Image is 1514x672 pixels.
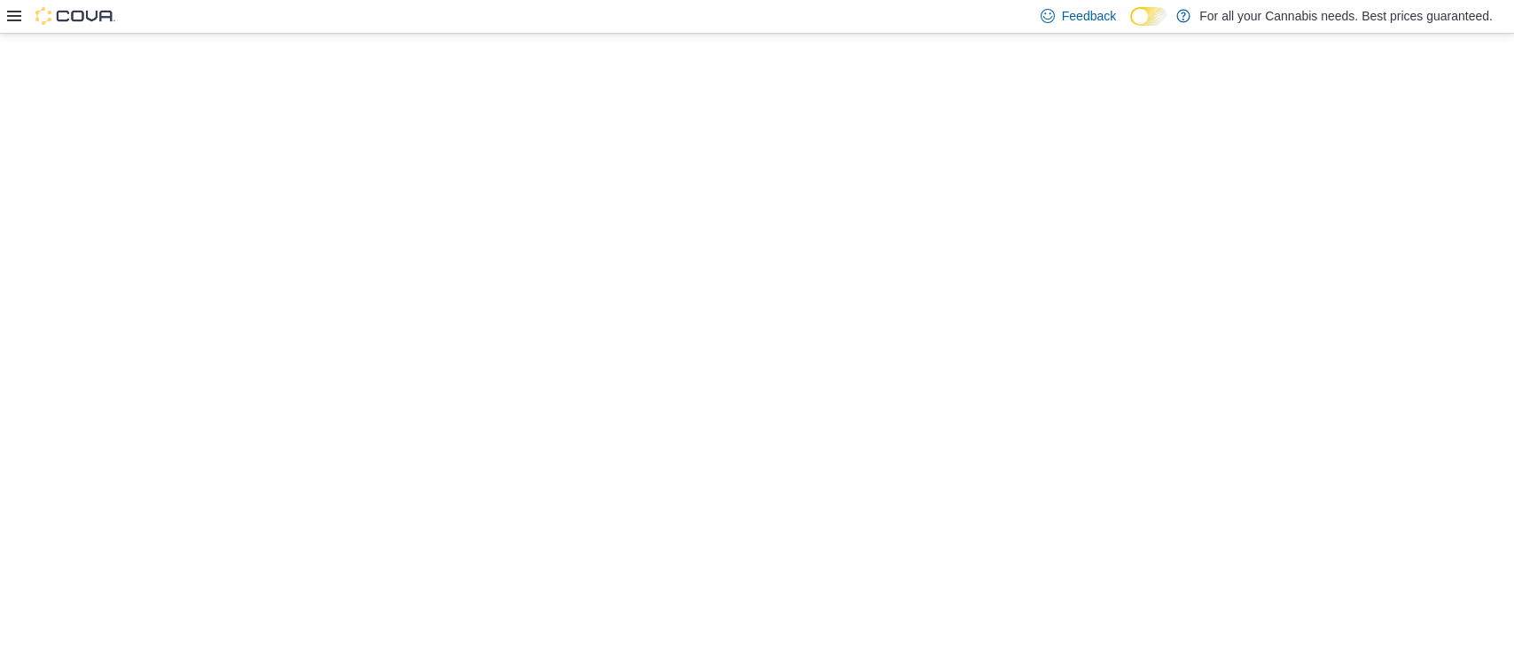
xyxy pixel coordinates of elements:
[1062,7,1116,25] span: Feedback
[1130,26,1131,27] span: Dark Mode
[1130,7,1167,26] input: Dark Mode
[1199,5,1493,27] p: For all your Cannabis needs. Best prices guaranteed.
[35,7,115,25] img: Cova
